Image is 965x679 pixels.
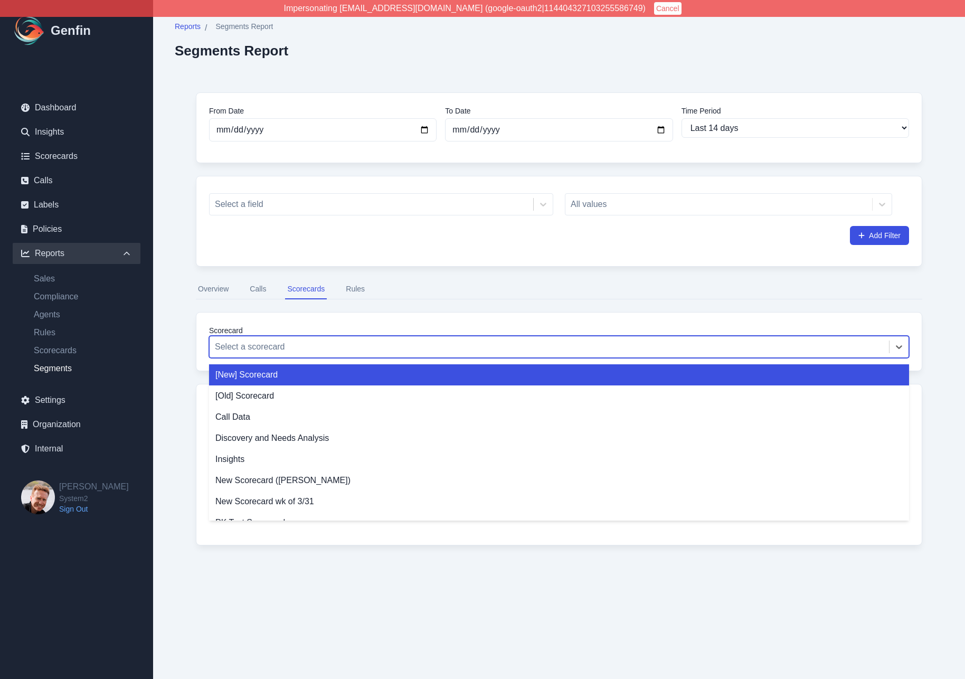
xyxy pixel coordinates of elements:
label: Time Period [682,106,909,116]
img: Brian Dunagan [21,480,55,514]
span: System2 [59,493,129,504]
a: Scorecards [13,146,140,167]
div: PK Test Scorecard [209,512,909,533]
img: Logo [13,14,46,48]
button: Overview [196,279,231,299]
a: Reports [175,21,201,34]
a: Compliance [25,290,140,303]
a: Sign Out [59,504,129,514]
button: Rules [344,279,367,299]
a: Insights [13,121,140,143]
div: Reports [13,243,140,264]
a: Rules [25,326,140,339]
div: Discovery and Needs Analysis [209,428,909,449]
button: Calls [248,279,268,299]
a: Agents [25,308,140,321]
div: Call Data [209,407,909,428]
a: Calls [13,170,140,191]
a: Sales [25,272,140,285]
a: Scorecards [25,344,140,357]
div: New Scorecard wk of 3/31 [209,491,909,512]
div: [Old] Scorecard [209,385,909,407]
h2: Segments Report [175,43,288,59]
span: / [205,22,207,34]
label: Scorecard [209,325,909,336]
button: Cancel [654,2,682,15]
a: Labels [13,194,140,215]
h2: [PERSON_NAME] [59,480,129,493]
div: New Scorecard ([PERSON_NAME]) [209,470,909,491]
a: Policies [13,219,140,240]
div: [New] Scorecard [209,364,909,385]
div: Insights [209,449,909,470]
button: Add Filter [850,226,909,245]
a: Internal [13,438,140,459]
span: Reports [175,21,201,32]
label: From Date [209,106,437,116]
label: To Date [445,106,673,116]
a: Segments [25,362,140,375]
span: Segments Report [215,21,273,32]
a: Settings [13,390,140,411]
h1: Genfin [51,22,91,39]
a: Dashboard [13,97,140,118]
a: Organization [13,414,140,435]
button: Scorecards [285,279,327,299]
